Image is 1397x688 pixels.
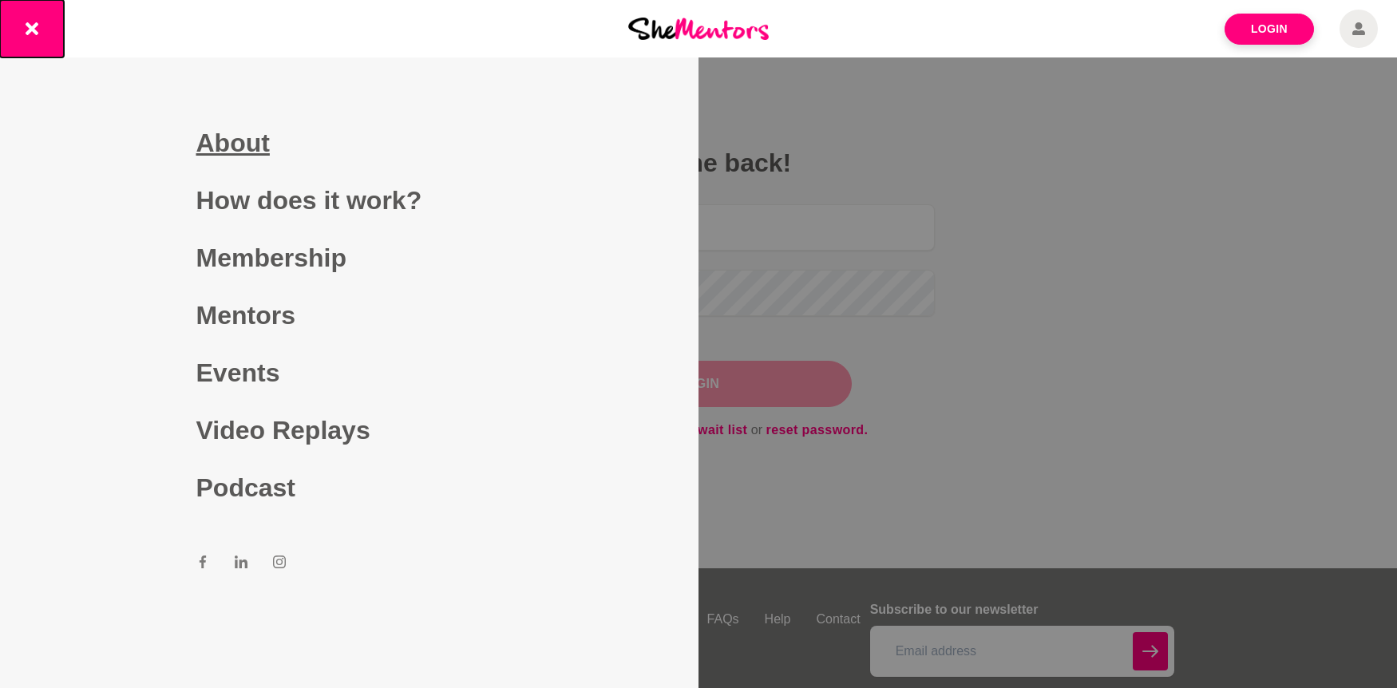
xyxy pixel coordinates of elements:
[196,344,503,401] a: Events
[196,555,209,574] a: Facebook
[1225,14,1314,45] a: Login
[628,18,769,39] img: She Mentors Logo
[196,229,503,287] a: Membership
[196,287,503,344] a: Mentors
[196,401,503,459] a: Video Replays
[196,459,503,516] a: Podcast
[196,114,503,172] a: About
[235,555,247,574] a: LinkedIn
[196,172,503,229] a: How does it work?
[273,555,286,574] a: Instagram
